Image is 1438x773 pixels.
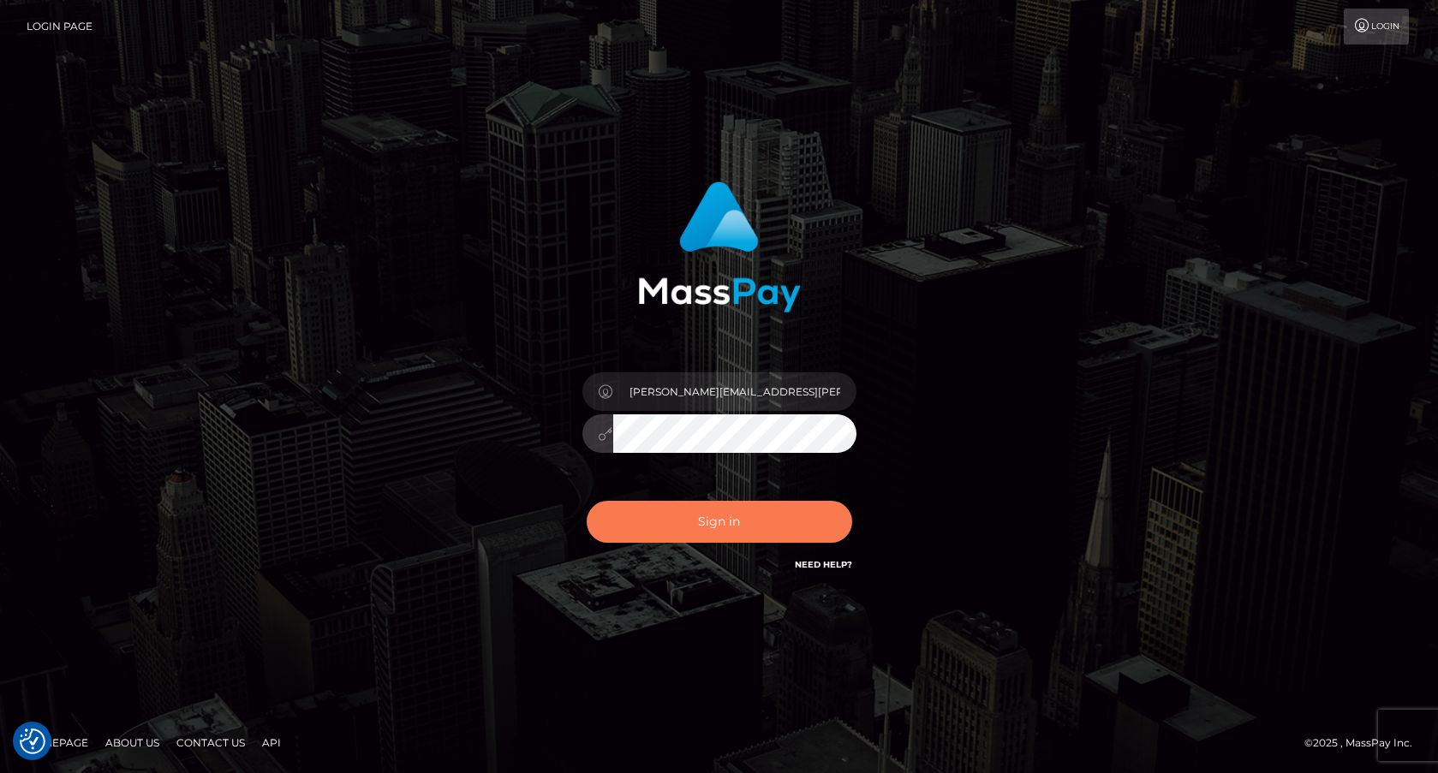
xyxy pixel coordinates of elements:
div: © 2025 , MassPay Inc. [1304,734,1425,752]
a: Contact Us [170,729,252,756]
img: MassPay Login [638,181,801,312]
a: API [255,729,288,756]
a: About Us [98,729,166,756]
a: Login [1344,9,1409,45]
a: Need Help? [795,559,852,570]
a: Homepage [19,729,95,756]
input: Username... [613,372,856,411]
button: Consent Preferences [20,728,45,754]
button: Sign in [587,501,852,543]
a: Login Page [27,9,92,45]
img: Revisit consent button [20,728,45,754]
